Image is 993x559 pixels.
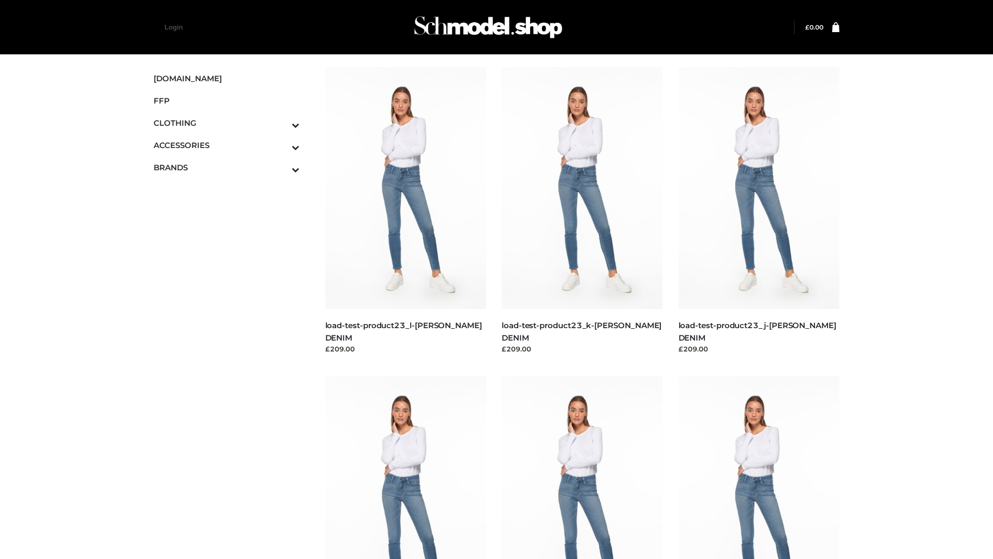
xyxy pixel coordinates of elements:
div: £209.00 [679,344,840,354]
span: FFP [154,95,299,107]
span: ACCESSORIES [154,139,299,151]
a: FFP [154,90,299,112]
img: Schmodel Admin 964 [411,7,566,48]
span: CLOTHING [154,117,299,129]
div: £209.00 [325,344,487,354]
button: Toggle Submenu [263,134,299,156]
a: [DOMAIN_NAME] [154,67,299,90]
a: load-test-product23_j-[PERSON_NAME] DENIM [679,320,836,342]
span: BRANDS [154,161,299,173]
bdi: 0.00 [805,23,823,31]
button: Toggle Submenu [263,156,299,179]
a: CLOTHINGToggle Submenu [154,112,299,134]
div: £209.00 [502,344,663,354]
a: Login [164,23,183,31]
a: BRANDSToggle Submenu [154,156,299,179]
a: load-test-product23_k-[PERSON_NAME] DENIM [502,320,661,342]
a: ACCESSORIESToggle Submenu [154,134,299,156]
span: [DOMAIN_NAME] [154,72,299,84]
span: Back to top [954,489,980,515]
button: Toggle Submenu [263,112,299,134]
span: £ [805,23,809,31]
a: load-test-product23_l-[PERSON_NAME] DENIM [325,320,482,342]
a: £0.00 [805,23,823,31]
